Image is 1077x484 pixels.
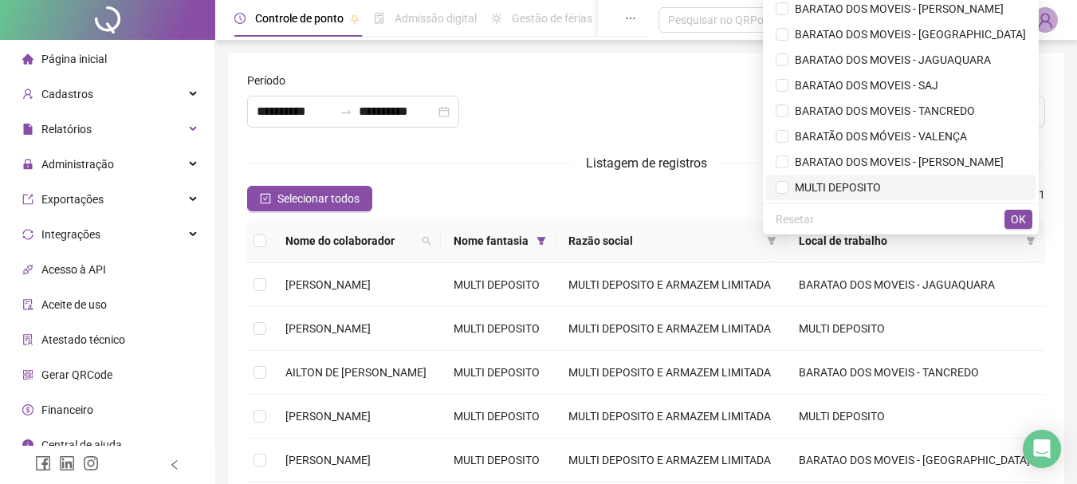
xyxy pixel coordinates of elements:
span: Financeiro [41,403,93,416]
span: Acesso à API [41,263,106,276]
span: Controle de ponto [255,12,344,25]
span: Exportações [41,193,104,206]
span: Central de ajuda [41,439,122,451]
span: Local de trabalho [799,232,1020,250]
span: Gestão de férias [512,12,592,25]
td: MULTI DEPOSITO [786,395,1045,439]
span: user-add [22,89,33,100]
span: Página inicial [41,53,107,65]
span: facebook [35,455,51,471]
span: BARATAO DOS MOVEIS - TANCREDO [788,104,975,117]
span: Listagem de registros [586,155,707,171]
span: file-done [374,13,385,24]
td: MULTI DEPOSITO E ARMAZEM LIMITADA [556,263,786,307]
td: MULTI DEPOSITO E ARMAZEM LIMITADA [556,439,786,482]
span: [PERSON_NAME] [285,454,371,466]
span: dollar [22,404,33,415]
span: to [340,105,352,118]
span: [PERSON_NAME] [285,322,371,335]
span: pushpin [350,14,360,24]
span: Integrações [41,228,100,241]
span: OK [1011,211,1026,228]
td: MULTI DEPOSITO E ARMAZEM LIMITADA [556,307,786,351]
span: swap-right [340,105,352,118]
span: Período [247,72,285,89]
span: AILTON DE [PERSON_NAME] [285,366,426,379]
span: BARATAO DOS MOVEIS - [PERSON_NAME] [788,155,1004,168]
span: Relatórios [41,123,92,136]
span: check-square [260,193,271,204]
span: left [169,459,180,470]
span: Atestado técnico [41,333,125,346]
span: file [22,124,33,135]
span: linkedin [59,455,75,471]
span: Gerar QRCode [41,368,112,381]
span: solution [22,334,33,345]
td: MULTI DEPOSITO [441,395,555,439]
span: BARATAO DOS MOVEIS - SAJ [788,79,938,92]
button: Resetar [769,210,820,229]
td: MULTI DEPOSITO [441,263,555,307]
span: Cadastros [41,88,93,100]
span: instagram [83,455,99,471]
td: MULTI DEPOSITO E ARMAZEM LIMITADA [556,395,786,439]
span: Selecionar todos [277,190,360,207]
span: Aceite de uso [41,298,107,311]
span: BARATAO DOS MOVEIS - [GEOGRAPHIC_DATA] [788,28,1026,41]
span: Nome do colaborador [285,232,415,250]
span: Admissão digital [395,12,477,25]
span: filter [1023,229,1039,253]
span: qrcode [22,369,33,380]
span: clock-circle [234,13,246,24]
span: Administração [41,158,114,171]
span: audit [22,299,33,310]
span: info-circle [22,439,33,451]
td: BARATAO DOS MOVEIS - [GEOGRAPHIC_DATA] [786,439,1045,482]
td: MULTI DEPOSITO [786,307,1045,351]
td: MULTI DEPOSITO [441,351,555,395]
span: search [419,229,434,253]
span: MULTI DEPOSITO [788,181,881,194]
span: home [22,53,33,65]
span: Nome fantasia [454,232,529,250]
img: 82559 [1033,8,1057,32]
td: BARATAO DOS MOVEIS - TANCREDO [786,351,1045,395]
span: ellipsis [625,13,636,24]
span: sun [491,13,502,24]
span: lock [22,159,33,170]
span: api [22,264,33,275]
span: filter [764,229,780,253]
span: filter [533,229,549,253]
span: filter [1026,236,1036,246]
span: BARATÃO DOS MÓVEIS - VALENÇA [788,130,967,143]
span: sync [22,229,33,240]
span: filter [767,236,776,246]
td: MULTI DEPOSITO [441,439,555,482]
span: BARATAO DOS MOVEIS - [PERSON_NAME] [788,2,1004,15]
span: filter [537,236,546,246]
span: export [22,194,33,205]
span: [PERSON_NAME] [285,278,371,291]
span: search [422,236,431,246]
span: Razão social [568,232,761,250]
span: BARATAO DOS MOVEIS - JAGUAQUARA [788,53,991,66]
td: MULTI DEPOSITO E ARMAZEM LIMITADA [556,351,786,395]
div: Open Intercom Messenger [1023,430,1061,468]
td: BARATAO DOS MOVEIS - JAGUAQUARA [786,263,1045,307]
td: MULTI DEPOSITO [441,307,555,351]
button: OK [1004,210,1032,229]
span: [PERSON_NAME] [285,410,371,423]
button: Selecionar todos [247,186,372,211]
